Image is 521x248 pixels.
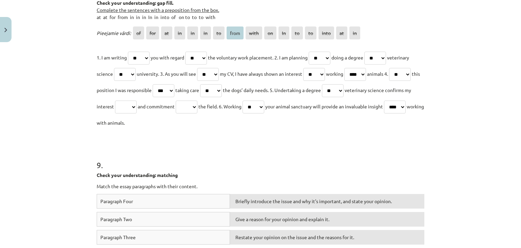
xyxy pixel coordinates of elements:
span: to [213,26,225,39]
span: animals 4. [367,71,388,77]
span: you with regard [151,54,184,60]
span: into [319,26,334,39]
span: 1. I am writing [97,54,127,60]
span: for [146,26,159,39]
span: on [264,26,276,39]
span: to [291,26,303,39]
span: in [200,26,211,39]
span: doing a degree [331,54,363,60]
span: my CV, I have always shown an interest [220,71,302,77]
span: the dogs’ daily needs. 5. Undertaking a degree [223,87,321,93]
span: In [278,26,289,39]
span: at [336,26,347,39]
span: taking care [175,87,199,93]
span: to [305,26,316,39]
span: Pieejamie vārdi: [97,30,131,36]
span: Paragraph Two [100,216,132,222]
span: your animal sanctuary will provide an invaluable insight [265,103,383,109]
span: with [246,26,262,39]
p: Match the essay paragraphs with their content. [97,183,424,190]
span: Briefly introduce the issue and why it's important, and state your opinion. [235,198,392,204]
span: and commitment [138,103,175,109]
span: of [133,26,144,39]
span: working [326,71,343,77]
strong: Check your understanding: matching [97,172,178,178]
u: Complete the sentences with a preposition from the box. [97,7,219,13]
span: Paragraph Three [100,234,136,240]
span: the field. 6. Working [198,103,242,109]
span: in [174,26,185,39]
h1: 9 . [97,148,424,170]
img: icon-close-lesson-0947bae3869378f0d4975bcd49f059093ad1ed9edebbc8119c70593378902aed.svg [4,28,7,32]
span: from [227,26,244,39]
span: university. 3. As you will see [137,71,196,77]
span: in [349,26,360,39]
span: the voluntary work placement. 2. I am planning [208,54,308,60]
span: Give a reason for your opinion and explain it. [235,216,329,222]
span: Restate your opinion on the issue and the reasons for it. [235,234,354,240]
span: at [161,26,172,39]
span: in [187,26,198,39]
span: Paragraph Four [100,198,133,204]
